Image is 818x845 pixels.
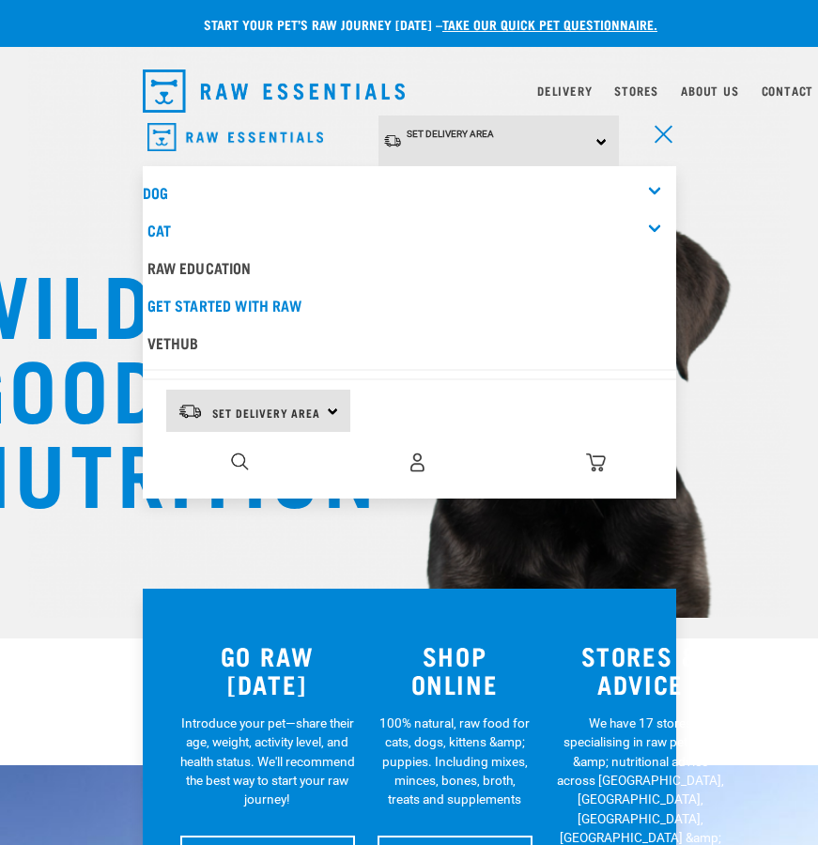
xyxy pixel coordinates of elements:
img: van-moving.png [177,403,203,420]
p: Introduce your pet—share their age, weight, activity level, and health status. We'll recommend th... [180,714,355,809]
p: 100% natural, raw food for cats, dogs, kittens &amp; puppies. Including mixes, minces, bones, bro... [378,714,532,809]
a: take our quick pet questionnaire. [442,21,657,27]
img: Raw Essentials Logo [147,123,323,152]
a: menu [642,115,676,148]
a: Cat [147,225,171,234]
span: Set Delivery Area [407,129,494,139]
a: About Us [681,87,738,94]
a: Delivery [537,87,592,94]
a: Vethub [143,324,676,361]
span: Set Delivery Area [212,409,321,416]
img: van-moving.png [383,133,402,148]
nav: dropdown navigation [128,62,691,120]
img: Raw Essentials Logo [143,69,406,113]
a: Get started with Raw [143,286,676,324]
h3: STORES & ADVICE [555,641,727,699]
img: home-icon-1@2x.png [231,453,249,470]
a: Dog [143,188,168,196]
a: Raw Education [143,249,676,286]
img: home-icon@2x.png [586,453,606,472]
img: user.png [408,453,427,472]
a: Stores [614,87,658,94]
h3: SHOP ONLINE [378,641,532,699]
h3: GO RAW [DATE] [180,641,355,699]
a: Contact [762,87,814,94]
